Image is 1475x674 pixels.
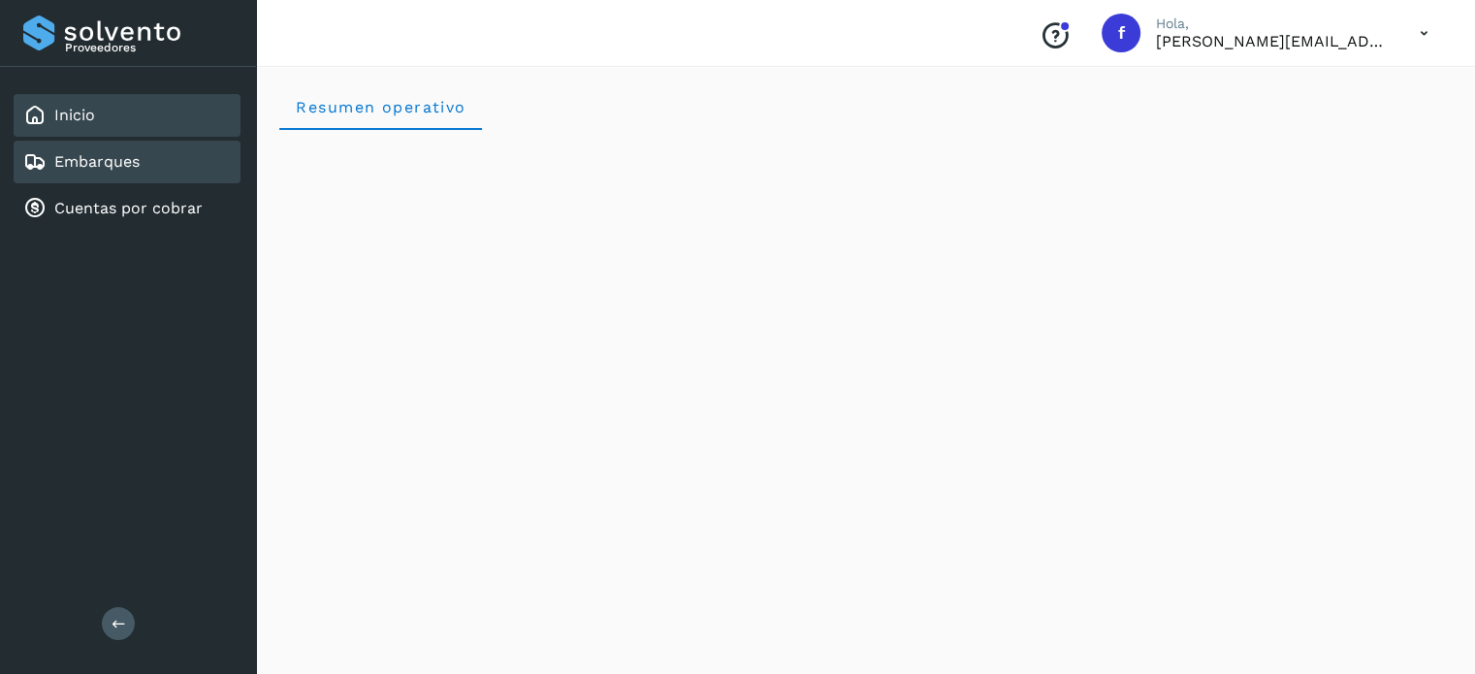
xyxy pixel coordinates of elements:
p: flor.compean@gruporeyes.com.mx [1156,32,1389,50]
span: Resumen operativo [295,98,466,116]
a: Embarques [54,152,140,171]
a: Inicio [54,106,95,124]
div: Cuentas por cobrar [14,187,240,230]
p: Hola, [1156,16,1389,32]
div: Inicio [14,94,240,137]
p: Proveedores [65,41,233,54]
div: Embarques [14,141,240,183]
a: Cuentas por cobrar [54,199,203,217]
